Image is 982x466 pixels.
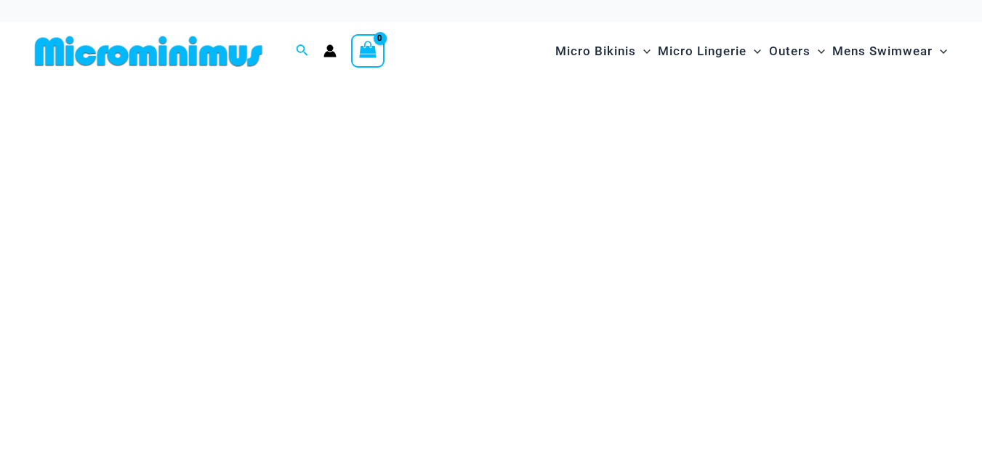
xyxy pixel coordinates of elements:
[765,29,829,73] a: OutersMenu ToggleMenu Toggle
[832,33,933,70] span: Mens Swimwear
[550,27,953,76] nav: Site Navigation
[29,35,268,68] img: MM SHOP LOGO FLAT
[351,34,385,68] a: View Shopping Cart, empty
[658,33,746,70] span: Micro Lingerie
[810,33,825,70] span: Menu Toggle
[654,29,765,73] a: Micro LingerieMenu ToggleMenu Toggle
[829,29,951,73] a: Mens SwimwearMenu ToggleMenu Toggle
[769,33,810,70] span: Outers
[555,33,636,70] span: Micro Bikinis
[636,33,651,70] span: Menu Toggle
[296,42,309,60] a: Search icon link
[323,44,337,57] a: Account icon link
[933,33,947,70] span: Menu Toggle
[746,33,761,70] span: Menu Toggle
[552,29,654,73] a: Micro BikinisMenu ToggleMenu Toggle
